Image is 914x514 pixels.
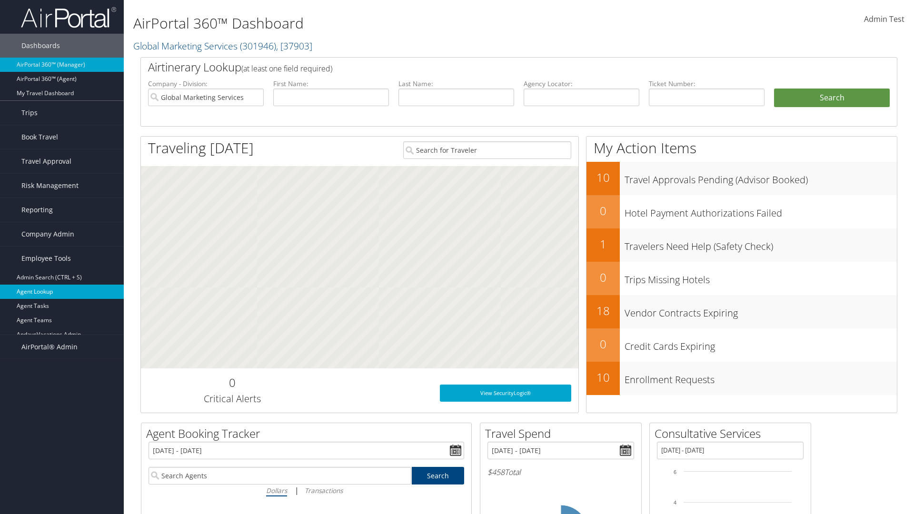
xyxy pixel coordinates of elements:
h3: Critical Alerts [148,392,316,405]
h2: Agent Booking Tracker [146,425,471,442]
span: Admin Test [864,14,904,24]
h2: 0 [586,269,620,286]
a: 0Credit Cards Expiring [586,328,897,362]
span: $458 [487,467,505,477]
span: Trips [21,101,38,125]
span: AirPortal® Admin [21,335,78,359]
tspan: 6 [674,469,676,475]
a: 1Travelers Need Help (Safety Check) [586,228,897,262]
a: View SecurityLogic® [440,385,571,402]
h1: AirPortal 360™ Dashboard [133,13,647,33]
span: Dashboards [21,34,60,58]
h3: Trips Missing Hotels [625,268,897,287]
span: Employee Tools [21,247,71,270]
label: Last Name: [398,79,514,89]
h1: Traveling [DATE] [148,138,254,158]
h3: Hotel Payment Authorizations Failed [625,202,897,220]
h3: Credit Cards Expiring [625,335,897,353]
a: 18Vendor Contracts Expiring [586,295,897,328]
h3: Enrollment Requests [625,368,897,386]
h2: 18 [586,303,620,319]
span: (at least one field required) [241,63,332,74]
label: Company - Division: [148,79,264,89]
h2: Consultative Services [655,425,811,442]
input: Search for Traveler [403,141,571,159]
input: Search Agents [149,467,411,484]
span: , [ 37903 ] [276,40,312,52]
h2: 10 [586,369,620,385]
h3: Travel Approvals Pending (Advisor Booked) [625,168,897,187]
h2: Travel Spend [485,425,641,442]
button: Search [774,89,890,108]
a: 0Hotel Payment Authorizations Failed [586,195,897,228]
h2: 10 [586,169,620,186]
span: Company Admin [21,222,74,246]
span: Reporting [21,198,53,222]
a: 10Travel Approvals Pending (Advisor Booked) [586,162,897,195]
h1: My Action Items [586,138,897,158]
a: Search [412,467,465,484]
h2: 0 [586,336,620,352]
span: Risk Management [21,174,79,198]
h6: Total [487,467,634,477]
a: Admin Test [864,5,904,34]
span: Book Travel [21,125,58,149]
a: Global Marketing Services [133,40,312,52]
span: Travel Approval [21,149,71,173]
label: First Name: [273,79,389,89]
label: Agency Locator: [524,79,639,89]
i: Transactions [305,486,343,495]
i: Dollars [266,486,287,495]
h3: Travelers Need Help (Safety Check) [625,235,897,253]
h2: 0 [148,375,316,391]
h3: Vendor Contracts Expiring [625,302,897,320]
tspan: 4 [674,500,676,505]
span: ( 301946 ) [240,40,276,52]
a: 0Trips Missing Hotels [586,262,897,295]
div: | [149,484,464,496]
h2: 0 [586,203,620,219]
img: airportal-logo.png [21,6,116,29]
label: Ticket Number: [649,79,765,89]
h2: Airtinerary Lookup [148,59,827,75]
h2: 1 [586,236,620,252]
a: 10Enrollment Requests [586,362,897,395]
